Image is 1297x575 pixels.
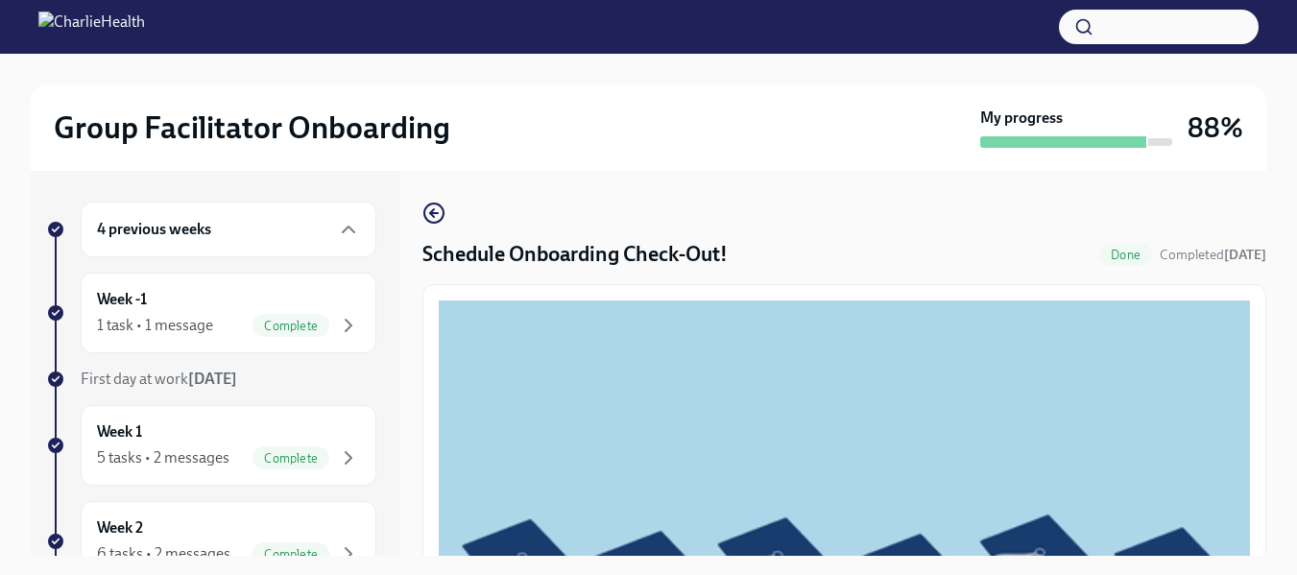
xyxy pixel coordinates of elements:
[97,219,211,240] h6: 4 previous weeks
[97,289,147,310] h6: Week -1
[980,108,1063,129] strong: My progress
[54,108,450,147] h2: Group Facilitator Onboarding
[46,369,376,390] a: First day at work[DATE]
[188,370,237,388] strong: [DATE]
[1099,248,1152,262] span: Done
[97,447,229,468] div: 5 tasks • 2 messages
[81,370,237,388] span: First day at work
[97,421,142,443] h6: Week 1
[252,319,329,333] span: Complete
[1224,247,1266,263] strong: [DATE]
[46,405,376,486] a: Week 15 tasks • 2 messagesComplete
[38,12,145,42] img: CharlieHealth
[252,547,329,562] span: Complete
[1160,247,1266,263] span: Completed
[1160,246,1266,264] span: September 19th, 2025 22:34
[422,240,728,269] h4: Schedule Onboarding Check-Out!
[46,273,376,353] a: Week -11 task • 1 messageComplete
[1188,110,1243,145] h3: 88%
[97,543,230,564] div: 6 tasks • 2 messages
[97,315,213,336] div: 1 task • 1 message
[252,451,329,466] span: Complete
[81,202,376,257] div: 4 previous weeks
[97,517,143,539] h6: Week 2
